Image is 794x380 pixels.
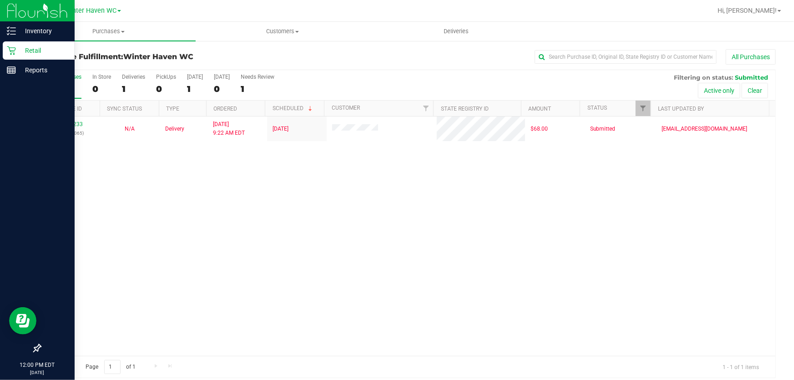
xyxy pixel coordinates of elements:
inline-svg: Inventory [7,26,16,35]
div: 0 [92,84,111,94]
a: Deliveries [369,22,543,41]
button: N/A [125,125,135,133]
span: Submitted [735,74,768,81]
a: Scheduled [273,105,314,111]
div: [DATE] [187,74,203,80]
p: Inventory [16,25,71,36]
span: Filtering on status: [674,74,733,81]
input: Search Purchase ID, Original ID, State Registry ID or Customer Name... [535,50,717,64]
div: Deliveries [122,74,145,80]
span: Page of 1 [78,360,143,374]
span: Deliveries [431,27,481,35]
a: Customers [196,22,369,41]
a: Purchases [22,22,196,41]
input: 1 [104,360,121,374]
span: Submitted [590,125,616,133]
inline-svg: Retail [7,46,16,55]
div: 1 [241,84,274,94]
div: 0 [214,84,230,94]
div: PickUps [156,74,176,80]
span: [DATE] 9:22 AM EDT [213,120,245,137]
a: Ordered [213,106,237,112]
a: Filter [418,101,433,116]
button: Clear [742,83,768,98]
a: Customer [332,105,360,111]
a: Last Updated By [658,106,704,112]
a: Type [166,106,179,112]
button: All Purchases [726,49,776,65]
span: Purchases [22,27,196,35]
p: 12:00 PM EDT [4,361,71,369]
a: Sync Status [107,106,142,112]
div: 0 [156,84,176,94]
p: Reports [16,65,71,76]
iframe: Resource center [9,307,36,334]
span: Winter Haven WC [65,7,116,15]
a: Status [587,105,607,111]
a: Amount [528,106,551,112]
inline-svg: Reports [7,66,16,75]
span: [DATE] [273,125,288,133]
h3: Purchase Fulfillment: [40,53,285,61]
div: Needs Review [241,74,274,80]
p: Retail [16,45,71,56]
a: Filter [636,101,651,116]
button: Active only [698,83,740,98]
div: 1 [187,84,203,94]
p: [DATE] [4,369,71,376]
div: In Store [92,74,111,80]
span: Winter Haven WC [123,52,193,61]
div: [DATE] [214,74,230,80]
span: Hi, [PERSON_NAME]! [718,7,777,14]
span: Not Applicable [125,126,135,132]
span: 1 - 1 of 1 items [715,360,766,374]
span: Delivery [165,125,184,133]
div: 1 [122,84,145,94]
span: Customers [196,27,369,35]
span: [EMAIL_ADDRESS][DOMAIN_NAME] [662,125,747,133]
span: $68.00 [531,125,548,133]
a: State Registry ID [441,106,489,112]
